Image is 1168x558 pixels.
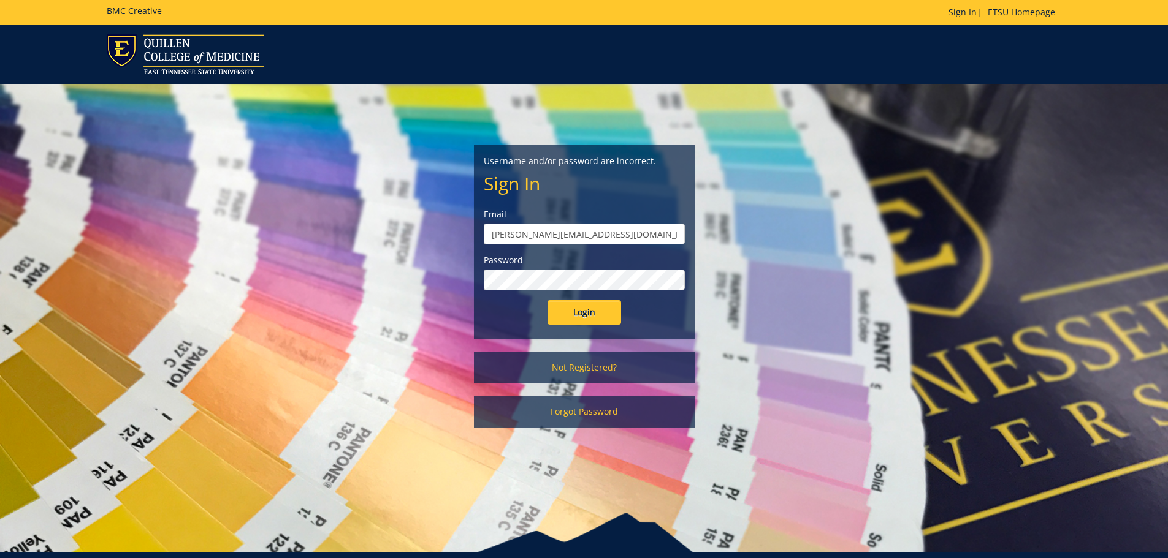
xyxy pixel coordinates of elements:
a: Forgot Password [474,396,695,428]
a: Sign In [949,6,977,18]
img: ETSU logo [107,34,264,74]
a: ETSU Homepage [982,6,1061,18]
input: Login [548,300,621,325]
a: Not Registered? [474,352,695,383]
h5: BMC Creative [107,6,162,15]
p: Username and/or password are incorrect. [484,155,685,167]
label: Email [484,208,685,221]
p: | [949,6,1061,18]
label: Password [484,254,685,266]
h2: Sign In [484,173,685,194]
